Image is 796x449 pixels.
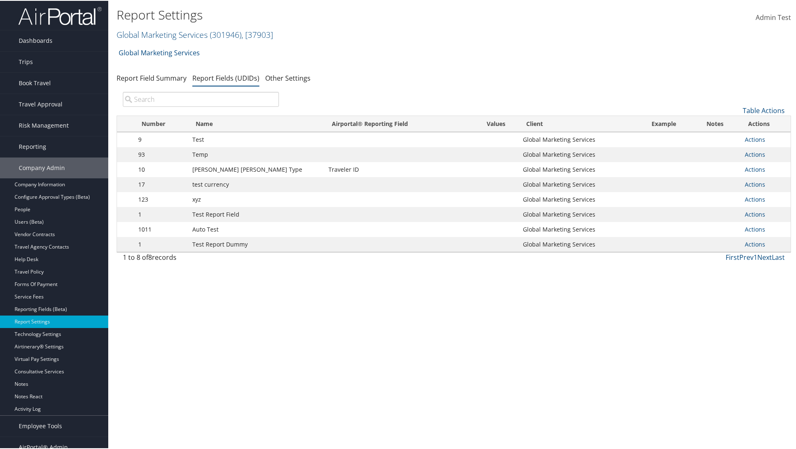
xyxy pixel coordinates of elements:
td: 123 [134,191,188,206]
span: 8 [148,252,152,261]
td: Global Marketing Services [519,221,644,236]
td: Global Marketing Services [519,176,644,191]
span: ( 301946 ) [210,28,241,39]
td: Global Marketing Services [519,146,644,161]
a: Actions [745,165,765,173]
span: , [ 37903 ] [241,28,273,39]
td: 10 [134,161,188,176]
th: Number [134,115,188,131]
span: Risk Management [19,114,69,135]
td: 93 [134,146,188,161]
td: [PERSON_NAME] [PERSON_NAME] Type [188,161,324,176]
th: Example [644,115,699,131]
td: Temp [188,146,324,161]
td: Global Marketing Services [519,191,644,206]
th: : activate to sort column descending [117,115,134,131]
span: Employee Tools [19,415,62,436]
a: Report Field Summary [117,73,187,82]
td: Test Report Dummy [188,236,324,251]
td: Global Marketing Services [519,236,644,251]
th: Airportal&reg; Reporting Field [324,115,474,131]
td: 1011 [134,221,188,236]
span: Admin Test [756,12,791,21]
td: Global Marketing Services [519,206,644,221]
a: Global Marketing Services [119,44,200,60]
span: Trips [19,51,33,72]
td: Test [188,131,324,146]
a: Other Settings [265,73,311,82]
a: Actions [745,195,765,202]
td: 1 [134,206,188,221]
span: Reporting [19,136,46,156]
span: Company Admin [19,157,65,178]
a: First [726,252,739,261]
span: Dashboards [19,30,52,50]
input: Search [123,91,279,106]
a: Admin Test [756,4,791,30]
a: Next [757,252,772,261]
a: Report Fields (UDIDs) [192,73,259,82]
th: Actions [741,115,791,131]
td: Traveler ID [324,161,474,176]
td: Auto Test [188,221,324,236]
a: Last [772,252,785,261]
img: airportal-logo.png [18,5,102,25]
td: Global Marketing Services [519,161,644,176]
td: 1 [134,236,188,251]
th: Values [474,115,519,131]
a: Actions [745,135,765,143]
th: Name [188,115,324,131]
a: Table Actions [743,105,785,114]
span: Travel Approval [19,93,62,114]
td: 9 [134,131,188,146]
td: Test Report Field [188,206,324,221]
td: xyz [188,191,324,206]
span: Book Travel [19,72,51,93]
a: Prev [739,252,754,261]
td: Global Marketing Services [519,131,644,146]
td: test currency [188,176,324,191]
a: Actions [745,224,765,232]
th: Client [519,115,644,131]
h1: Report Settings [117,5,566,23]
a: Actions [745,180,765,187]
div: 1 to 8 of records [123,252,279,266]
th: Notes [699,115,741,131]
a: Actions [745,239,765,247]
a: Global Marketing Services [117,28,273,39]
a: Actions [745,210,765,217]
a: Actions [745,150,765,158]
a: 1 [754,252,757,261]
td: 17 [134,176,188,191]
